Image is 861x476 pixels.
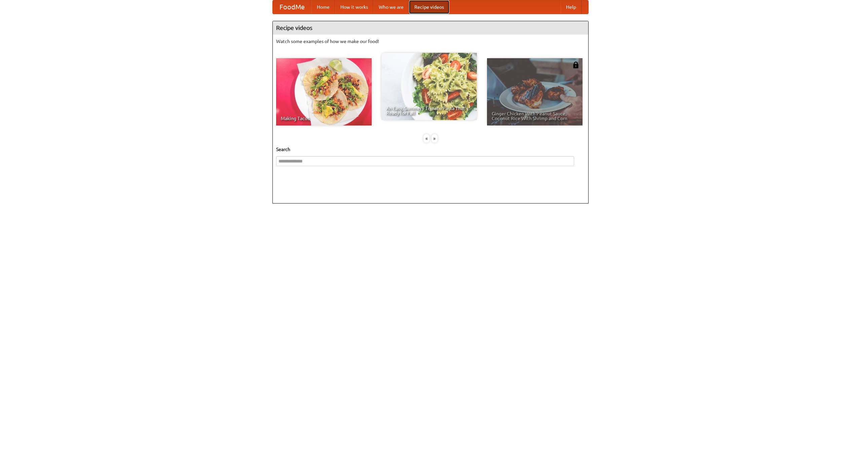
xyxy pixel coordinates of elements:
a: Recipe videos [409,0,449,14]
span: An Easy, Summery Tomato Pasta That's Ready for Fall [386,106,472,115]
a: FoodMe [273,0,311,14]
div: « [423,134,429,143]
a: Help [561,0,582,14]
a: How it works [335,0,373,14]
img: 483408.png [572,62,579,68]
h4: Recipe videos [273,21,588,35]
a: Who we are [373,0,409,14]
span: Making Tacos [281,116,367,121]
a: An Easy, Summery Tomato Pasta That's Ready for Fall [381,53,477,120]
p: Watch some examples of how we make our food! [276,38,585,45]
h5: Search [276,146,585,153]
div: » [432,134,438,143]
a: Home [311,0,335,14]
a: Making Tacos [276,58,372,125]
